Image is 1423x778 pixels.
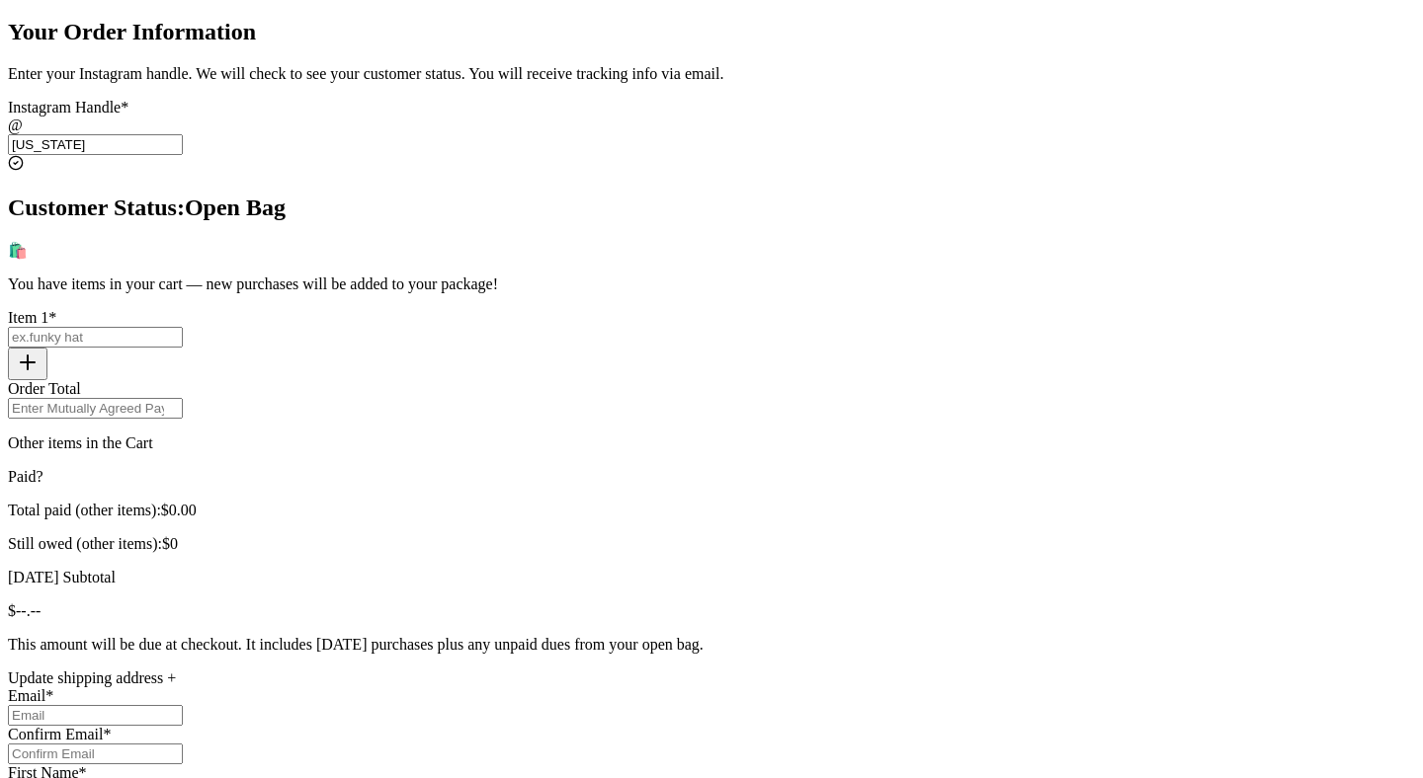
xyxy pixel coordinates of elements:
[8,669,1415,687] div: Update shipping address +
[8,502,1415,519] p: Total paid (other items):
[8,434,1415,452] p: Other items in the Cart
[8,65,1415,83] p: Enter your Instagram handle. We will check to see your customer status. You will receive tracking...
[8,535,1415,553] p: Still owed (other items):
[8,636,1415,654] p: This amount will be due at checkout. It includes [DATE] purchases plus any unpaid dues from your ...
[8,99,128,116] label: Instagram Handle
[8,117,1415,134] div: @
[8,468,1415,486] p: Paid?
[8,242,28,259] span: 🛍️
[8,327,183,348] input: ex.funky hat
[8,19,1415,45] h2: Your Order Information
[8,194,185,220] span: Customer Status:
[8,309,56,326] label: Item 1
[8,602,1415,620] p: $ --.--
[8,569,116,585] label: [DATE] Subtotal
[185,194,286,220] span: Open Bag
[8,726,111,742] label: Confirm Email
[8,398,183,419] input: Enter Mutually Agreed Payment
[8,705,183,726] input: Email
[8,275,1415,293] p: You have items in your cart — new purchases will be added to your package!
[161,502,197,518] span: $ 0.00
[162,535,178,552] span: $0
[8,687,53,704] label: Email
[8,743,183,764] input: Confirm Email
[8,380,81,397] label: Order Total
